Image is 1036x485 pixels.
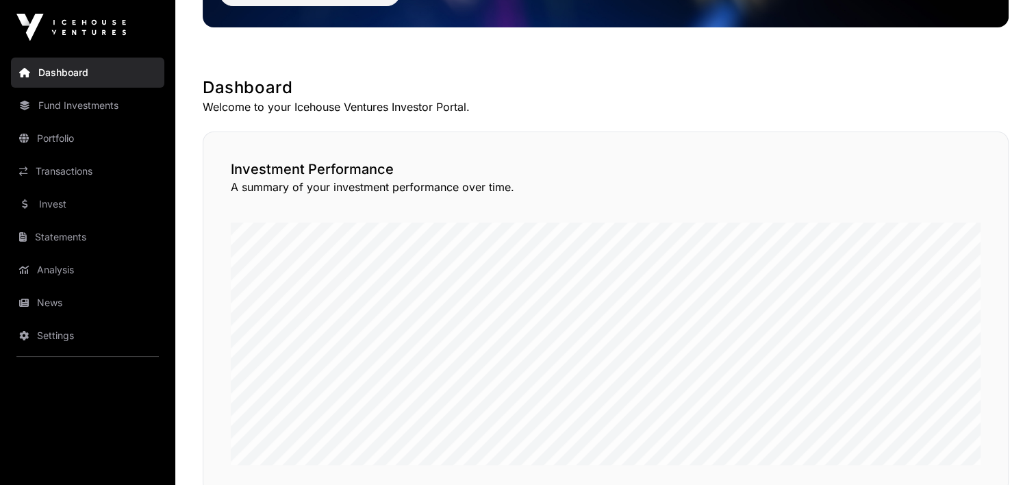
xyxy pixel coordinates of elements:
p: A summary of your investment performance over time. [231,179,981,195]
h2: Investment Performance [231,160,981,179]
a: Settings [11,321,164,351]
a: Dashboard [11,58,164,88]
a: Portfolio [11,123,164,153]
a: Invest [11,189,164,219]
h1: Dashboard [203,77,1009,99]
img: Icehouse Ventures Logo [16,14,126,41]
a: Transactions [11,156,164,186]
a: News [11,288,164,318]
p: Welcome to your Icehouse Ventures Investor Portal. [203,99,1009,115]
a: Statements [11,222,164,252]
iframe: Chat Widget [968,419,1036,485]
a: Fund Investments [11,90,164,121]
a: Analysis [11,255,164,285]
